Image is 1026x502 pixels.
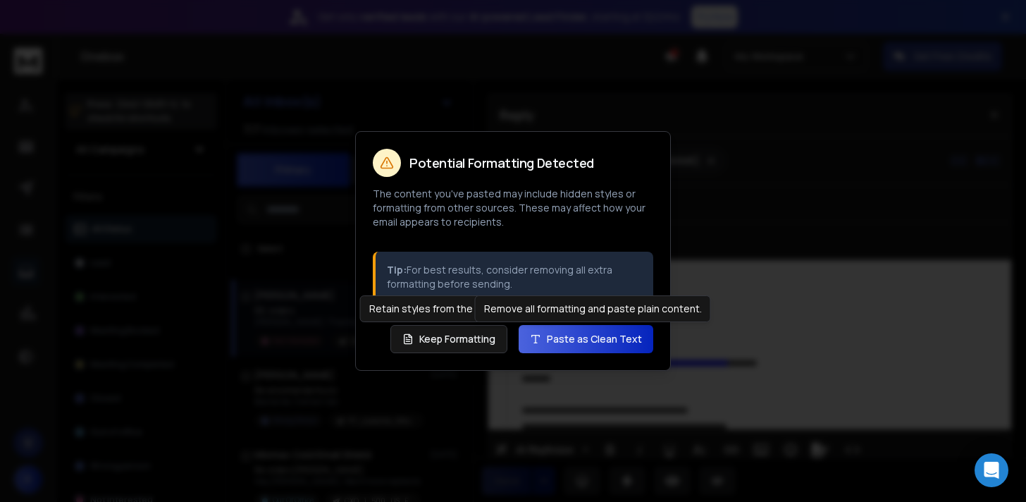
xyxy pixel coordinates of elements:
[475,295,711,322] div: Remove all formatting and paste plain content.
[519,325,653,353] button: Paste as Clean Text
[975,453,1008,487] div: Open Intercom Messenger
[387,263,407,276] strong: Tip:
[360,295,555,322] div: Retain styles from the original source.
[390,325,507,353] button: Keep Formatting
[373,187,653,229] p: The content you've pasted may include hidden styles or formatting from other sources. These may a...
[409,157,594,169] h2: Potential Formatting Detected
[387,263,642,291] p: For best results, consider removing all extra formatting before sending.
